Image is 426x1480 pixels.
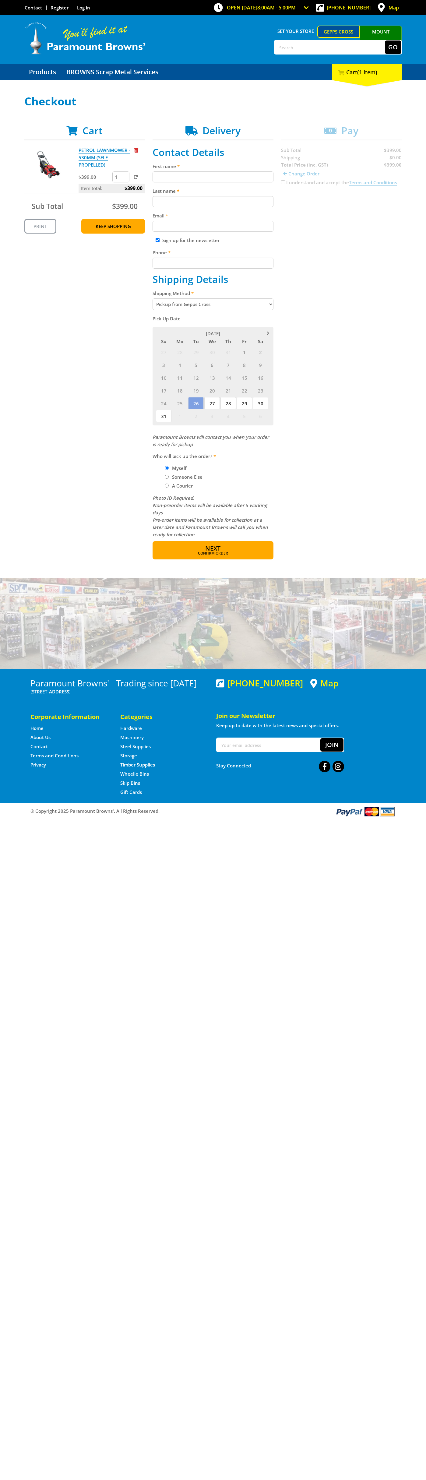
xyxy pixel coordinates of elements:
[120,725,142,731] a: Go to the Hardware page
[237,397,252,409] span: 29
[153,196,273,207] input: Please enter your last name.
[77,5,90,11] a: Log in
[165,466,169,470] input: Please select who will pick up the order.
[62,64,163,80] a: Go to the BROWNS Scrap Metal Services page
[205,544,220,552] span: Next
[188,346,204,358] span: 29
[170,463,188,473] label: Myself
[120,780,140,786] a: Go to the Skip Bins page
[188,410,204,422] span: 2
[220,384,236,396] span: 21
[156,372,171,384] span: 10
[216,758,344,773] div: Stay Connected
[162,237,220,243] label: Sign up for the newsletter
[32,201,63,211] span: Sub Total
[153,315,273,322] label: Pick Up Date
[120,713,198,721] h5: Categories
[30,734,51,741] a: Go to the About Us page
[274,26,318,37] span: Set your store
[120,771,149,777] a: Go to the Wheelie Bins page
[153,453,273,460] label: Who will pick up the order?
[30,762,46,768] a: Go to the Privacy page
[275,41,385,54] input: Search
[51,5,69,11] a: Go to the registration page
[237,384,252,396] span: 22
[153,171,273,182] input: Please enter your first name.
[153,258,273,269] input: Please enter your telephone number.
[156,384,171,396] span: 17
[172,359,188,371] span: 4
[217,738,320,752] input: Your email address
[153,495,268,537] em: Photo ID Required. Non-preorder items will be available after 5 working days Pre-order items will...
[172,372,188,384] span: 11
[204,397,220,409] span: 27
[237,410,252,422] span: 5
[153,541,273,559] button: Next Confirm order
[204,410,220,422] span: 3
[30,713,108,721] h5: Corporate Information
[253,359,268,371] span: 9
[253,372,268,384] span: 16
[79,147,130,168] a: PETROL LAWNMOWER - 530MM (SELF PROPELLED)
[120,789,142,795] a: Go to the Gift Cards page
[30,752,79,759] a: Go to the Terms and Conditions page
[204,384,220,396] span: 20
[120,734,144,741] a: Go to the Machinery page
[188,372,204,384] span: 12
[385,41,401,54] button: Go
[134,147,138,153] a: Remove from cart
[24,64,61,80] a: Go to the Products page
[153,249,273,256] label: Phone
[24,806,402,817] div: ® Copyright 2025 Paramount Browns'. All Rights Reserved.
[156,359,171,371] span: 3
[332,64,402,80] div: Cart
[220,372,236,384] span: 14
[320,738,343,752] button: Join
[216,712,396,720] h5: Join our Newsletter
[30,146,67,183] img: PETROL LAWNMOWER - 530MM (SELF PROPELLED)
[237,346,252,358] span: 1
[153,163,273,170] label: First name
[172,337,188,345] span: Mo
[253,410,268,422] span: 6
[237,337,252,345] span: Fr
[153,434,269,447] em: Paramount Browns will contact you when your order is ready for pickup
[188,384,204,396] span: 19
[253,384,268,396] span: 23
[357,69,377,76] span: (1 item)
[220,359,236,371] span: 7
[79,184,145,193] p: Item total:
[120,762,155,768] a: Go to the Timber Supplies page
[204,359,220,371] span: 6
[112,201,138,211] span: $399.00
[81,219,145,234] a: Keep Shopping
[172,410,188,422] span: 1
[360,26,402,49] a: Mount [PERSON_NAME]
[125,184,143,193] span: $399.00
[153,146,273,158] h2: Contact Details
[153,187,273,195] label: Last name
[220,397,236,409] span: 28
[165,475,169,479] input: Please select who will pick up the order.
[156,337,171,345] span: Su
[24,21,146,55] img: Paramount Browns'
[172,346,188,358] span: 28
[170,481,195,491] label: A Courier
[257,4,296,11] span: 8:00am - 5:00pm
[204,372,220,384] span: 13
[165,484,169,488] input: Please select who will pick up the order.
[253,337,268,345] span: Sa
[206,330,220,337] span: [DATE]
[83,124,103,137] span: Cart
[24,219,56,234] a: Print
[153,290,273,297] label: Shipping Method
[310,678,338,688] a: View a map of Gepps Cross location
[25,5,42,11] a: Go to the Contact page
[220,410,236,422] span: 4
[188,359,204,371] span: 5
[172,384,188,396] span: 18
[79,173,111,181] p: $399.00
[220,346,236,358] span: 31
[188,337,204,345] span: Tu
[204,337,220,345] span: We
